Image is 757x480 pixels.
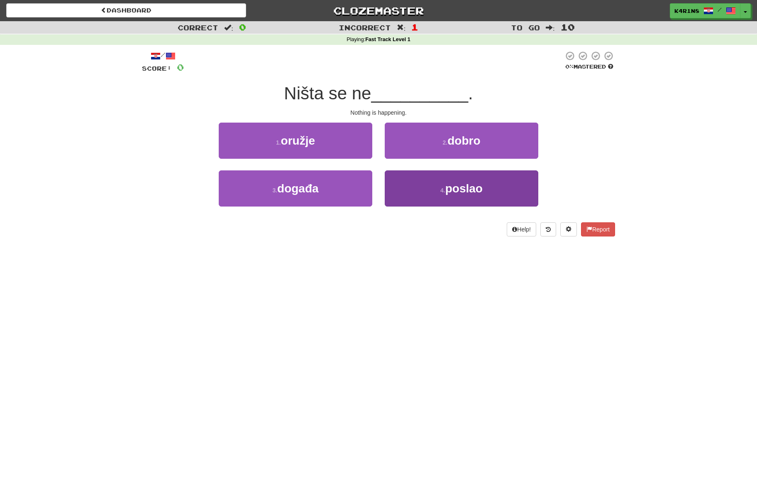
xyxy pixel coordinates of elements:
[284,84,371,103] span: Ništa se ne
[224,24,233,31] span: :
[276,139,281,146] small: 1 .
[219,170,372,207] button: 3.događa
[219,123,372,159] button: 1.oružje
[385,123,538,159] button: 2.dobro
[718,7,722,12] span: /
[281,134,315,147] span: oružje
[385,170,538,207] button: 4.poslao
[277,182,319,195] span: događa
[674,7,699,15] span: k4r1n8
[365,37,410,42] strong: Fast Track Level 1
[239,22,246,32] span: 0
[561,22,575,32] span: 10
[272,187,277,194] small: 3 .
[397,24,406,31] span: :
[546,24,555,31] span: :
[445,182,483,195] span: poslao
[564,63,615,71] div: Mastered
[142,51,184,61] div: /
[670,3,740,18] a: k4r1n8 /
[339,23,391,32] span: Incorrect
[447,134,480,147] span: dobro
[178,23,218,32] span: Correct
[411,22,418,32] span: 1
[540,222,556,236] button: Round history (alt+y)
[177,62,184,72] span: 0
[142,65,172,72] span: Score:
[565,63,574,70] span: 0 %
[371,84,468,103] span: __________
[581,222,615,236] button: Report
[259,3,498,18] a: Clozemaster
[6,3,246,17] a: Dashboard
[443,139,448,146] small: 2 .
[511,23,540,32] span: To go
[468,84,473,103] span: .
[142,108,615,117] div: Nothing is happening.
[507,222,536,236] button: Help!
[440,187,445,194] small: 4 .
